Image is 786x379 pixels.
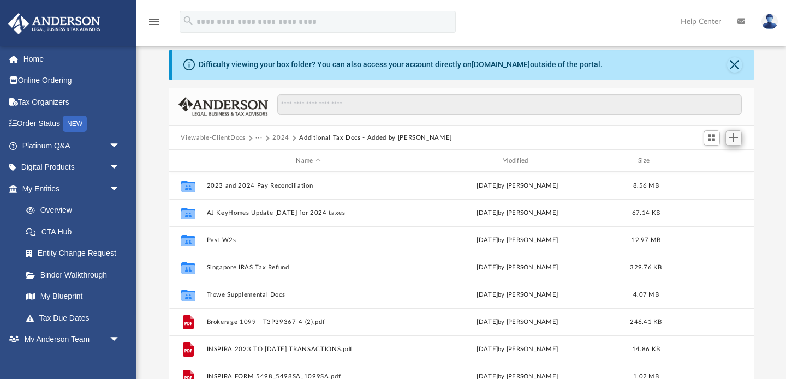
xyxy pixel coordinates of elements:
div: Difficulty viewing your box folder? You can also access your account directly on outside of the p... [199,59,603,70]
a: Entity Change Request [15,243,136,264]
a: Tax Due Dates [15,307,136,329]
a: Home [8,48,136,70]
button: Brokerage 1099 - T3P39367-4 (2).pdf [206,318,410,326]
button: 2023 and 2024 Pay Reconciliation [206,182,410,189]
span: arrow_drop_down [109,178,131,200]
button: 2024 [272,133,289,143]
div: [DATE] by [PERSON_NAME] [415,263,620,273]
div: [DATE] by [PERSON_NAME] [415,181,620,191]
i: menu [147,15,160,28]
button: Switch to Grid View [704,130,720,146]
div: Size [624,156,668,166]
div: id [672,156,749,166]
a: CTA Hub [15,221,136,243]
button: ··· [255,133,263,143]
i: search [182,15,194,27]
span: 14.86 KB [632,346,659,352]
div: Name [206,156,410,166]
div: [DATE] by [PERSON_NAME] [415,208,620,218]
button: Singapore IRAS Tax Refund [206,264,410,271]
a: My Entitiesarrow_drop_down [8,178,136,200]
span: 329.76 KB [630,264,662,270]
button: Past W2s [206,237,410,244]
div: [DATE] by [PERSON_NAME] [415,290,620,300]
div: [DATE] by [PERSON_NAME] [415,317,620,327]
button: Viewable-ClientDocs [181,133,245,143]
span: arrow_drop_down [109,157,131,179]
a: Digital Productsarrow_drop_down [8,157,136,178]
span: arrow_drop_down [109,329,131,351]
span: 4.07 MB [633,292,659,298]
a: Overview [15,200,136,221]
div: [DATE] by [PERSON_NAME] [415,236,620,245]
a: Binder Walkthrough [15,264,136,286]
a: [DOMAIN_NAME] [472,60,530,69]
a: Online Ordering [8,70,136,92]
a: Order StatusNEW [8,113,136,135]
span: 12.97 MB [631,237,660,243]
a: menu [147,21,160,28]
a: My Blueprint [15,286,131,308]
div: id [174,156,201,166]
span: 8.56 MB [633,183,659,189]
button: INSPIRA 2023 TO [DATE] TRANSACTIONS.pdf [206,346,410,353]
img: Anderson Advisors Platinum Portal [5,13,104,34]
a: My Anderson Teamarrow_drop_down [8,329,131,351]
span: arrow_drop_down [109,135,131,157]
span: 246.41 KB [630,319,662,325]
button: Close [727,57,742,73]
input: Search files and folders [277,94,741,115]
a: Tax Organizers [8,91,136,113]
a: Platinum Q&Aarrow_drop_down [8,135,136,157]
img: User Pic [761,14,778,29]
div: NEW [63,116,87,132]
span: 67.14 KB [632,210,659,216]
button: Trowe Supplemental Docs [206,291,410,298]
button: Add [725,130,742,146]
button: Additional Tax Docs - Added by [PERSON_NAME] [299,133,452,143]
div: [DATE] by [PERSON_NAME] [415,345,620,354]
button: AJ KeyHomes Update [DATE] for 2024 taxes [206,209,410,216]
div: Modified [415,156,619,166]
